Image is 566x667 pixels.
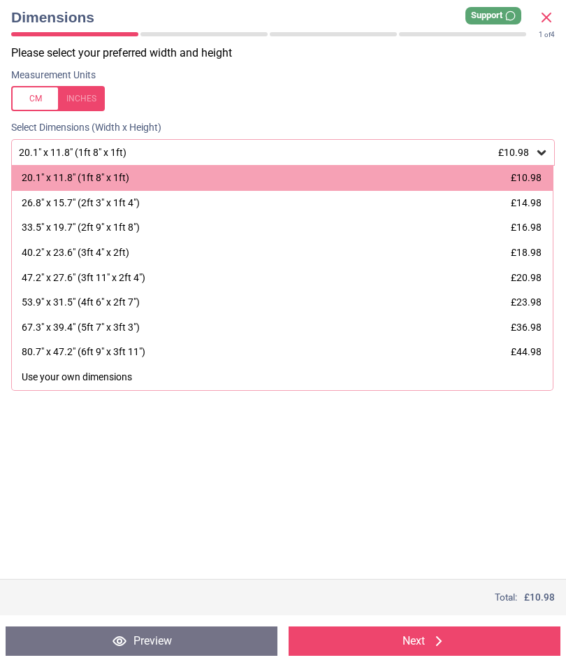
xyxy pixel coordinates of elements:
div: of 4 [539,30,555,40]
span: £14.98 [511,197,542,208]
div: 33.5" x 19.7" (2ft 9" x 1ft 8") [22,221,140,235]
span: £18.98 [511,247,542,258]
div: 80.7" x 47.2" (6ft 9" x 3ft 11") [22,345,145,359]
span: £23.98 [511,296,542,308]
div: Support [465,7,521,24]
button: Next [289,626,560,656]
div: 47.2" x 27.6" (3ft 11" x 2ft 4") [22,271,145,285]
span: £ [524,591,555,604]
p: Please select your preferred width and height [11,45,566,61]
div: 20.1" x 11.8" (1ft 8" x 1ft) [22,171,129,185]
button: Preview [6,626,277,656]
span: 1 [539,31,543,38]
div: 20.1" x 11.8" (1ft 8" x 1ft) [17,147,535,159]
span: £44.98 [511,346,542,357]
div: 53.9" x 31.5" (4ft 6" x 2ft 7") [22,296,140,310]
div: 26.8" x 15.7" (2ft 3" x 1ft 4") [22,196,140,210]
span: £10.98 [498,147,529,158]
div: 40.2" x 23.6" (3ft 4" x 2ft) [22,246,129,260]
div: Total: [11,591,555,604]
span: £36.98 [511,322,542,333]
span: £16.98 [511,222,542,233]
span: £10.98 [511,172,542,183]
span: £20.98 [511,272,542,283]
label: Measurement Units [11,69,96,83]
div: Use your own dimensions [22,371,132,385]
span: 10.98 [530,591,555,603]
span: Dimensions [11,7,538,27]
div: 67.3" x 39.4" (5ft 7" x 3ft 3") [22,321,140,335]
